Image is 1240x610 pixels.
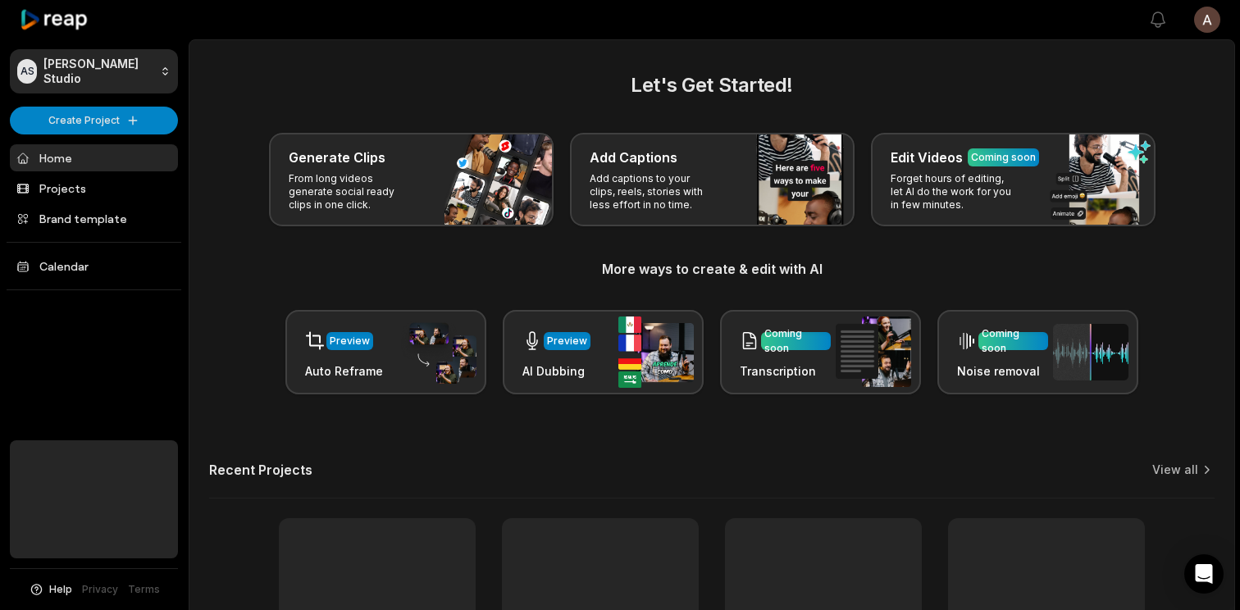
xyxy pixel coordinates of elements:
[764,326,827,356] div: Coming soon
[1184,554,1224,594] div: Open Intercom Messenger
[10,144,178,171] a: Home
[740,362,831,380] h3: Transcription
[10,107,178,134] button: Create Project
[971,150,1036,165] div: Coming soon
[836,316,911,387] img: transcription.png
[982,326,1045,356] div: Coming soon
[1152,462,1198,478] a: View all
[330,334,370,348] div: Preview
[957,362,1048,380] h3: Noise removal
[209,71,1215,100] h2: Let's Get Started!
[43,57,153,86] p: [PERSON_NAME] Studio
[17,59,37,84] div: AS
[49,582,72,597] span: Help
[891,172,1018,212] p: Forget hours of editing, let AI do the work for you in few minutes.
[82,582,118,597] a: Privacy
[10,175,178,202] a: Projects
[10,253,178,280] a: Calendar
[10,205,178,232] a: Brand template
[1053,324,1128,380] img: noise_removal.png
[401,321,476,385] img: auto_reframe.png
[289,148,385,167] h3: Generate Clips
[618,316,694,388] img: ai_dubbing.png
[29,582,72,597] button: Help
[590,148,677,167] h3: Add Captions
[289,172,416,212] p: From long videos generate social ready clips in one click.
[522,362,590,380] h3: AI Dubbing
[128,582,160,597] a: Terms
[209,462,312,478] h2: Recent Projects
[590,172,717,212] p: Add captions to your clips, reels, stories with less effort in no time.
[547,334,587,348] div: Preview
[209,259,1215,279] h3: More ways to create & edit with AI
[891,148,963,167] h3: Edit Videos
[305,362,383,380] h3: Auto Reframe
